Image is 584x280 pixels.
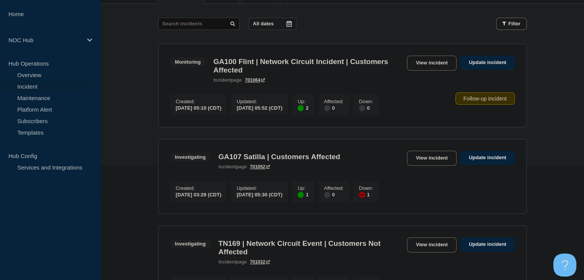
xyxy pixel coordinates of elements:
[324,99,344,104] p: Affected :
[176,99,222,104] p: Created :
[298,105,304,111] div: up
[553,254,576,277] iframe: Help Scout Beacon - Open
[237,99,282,104] p: Updated :
[324,192,330,198] div: disabled
[298,191,308,198] div: 1
[407,237,457,252] a: View incident
[253,21,274,26] p: All dates
[213,58,403,74] h3: GA100 Flint | Network Circuit Incident | Customers Affected
[359,105,365,111] div: disabled
[359,192,365,198] div: down
[158,18,240,30] input: Search incidents
[508,21,521,26] span: Filter
[213,77,242,83] p: page
[359,191,373,198] div: 1
[237,191,282,198] div: [DATE] 05:30 (CDT)
[298,192,304,198] div: up
[213,77,231,83] span: incident
[176,191,222,198] div: [DATE] 03:29 (CDT)
[359,104,373,111] div: 0
[455,92,515,105] div: Follow-up incident
[218,259,247,265] p: page
[218,239,403,256] h3: TN169 | Network Circuit Event | Customers Not Affected
[170,239,211,248] span: Investigating
[218,164,247,170] p: page
[298,104,308,111] div: 2
[249,18,296,30] button: All dates
[237,104,282,111] div: [DATE] 05:52 (CDT)
[250,259,270,265] a: 701032
[359,99,373,104] p: Down :
[460,151,515,165] a: Update incident
[218,164,236,170] span: incident
[460,237,515,252] a: Update incident
[359,185,373,191] p: Down :
[407,151,457,166] a: View incident
[245,77,265,83] a: 701064
[250,164,270,170] a: 701052
[170,153,211,161] span: Investigating
[460,56,515,70] a: Update incident
[298,185,308,191] p: Up :
[170,58,206,66] span: Monitoring
[407,56,457,71] a: View incident
[298,99,308,104] p: Up :
[324,105,330,111] div: disabled
[324,185,344,191] p: Affected :
[176,185,222,191] p: Created :
[218,259,236,265] span: incident
[496,18,527,30] button: Filter
[218,153,340,161] h3: GA107 Satilla | Customers Affected
[324,191,344,198] div: 0
[324,104,344,111] div: 0
[8,37,82,43] p: NOC Hub
[237,185,282,191] p: Updated :
[176,104,222,111] div: [DATE] 05:10 (CDT)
